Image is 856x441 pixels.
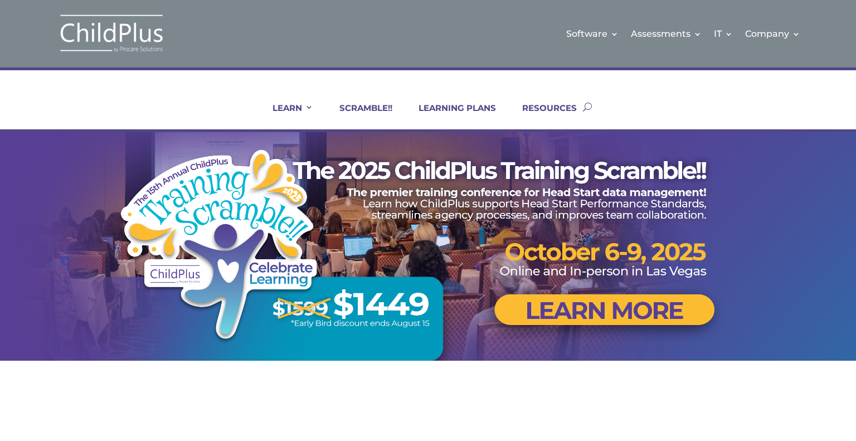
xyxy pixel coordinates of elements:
[508,103,577,129] a: RESOURCES
[566,11,619,56] a: Software
[325,103,392,129] a: SCRAMBLE!!
[745,11,800,56] a: Company
[405,103,496,129] a: LEARNING PLANS
[259,103,313,129] a: LEARN
[714,11,733,56] a: IT
[631,11,702,56] a: Assessments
